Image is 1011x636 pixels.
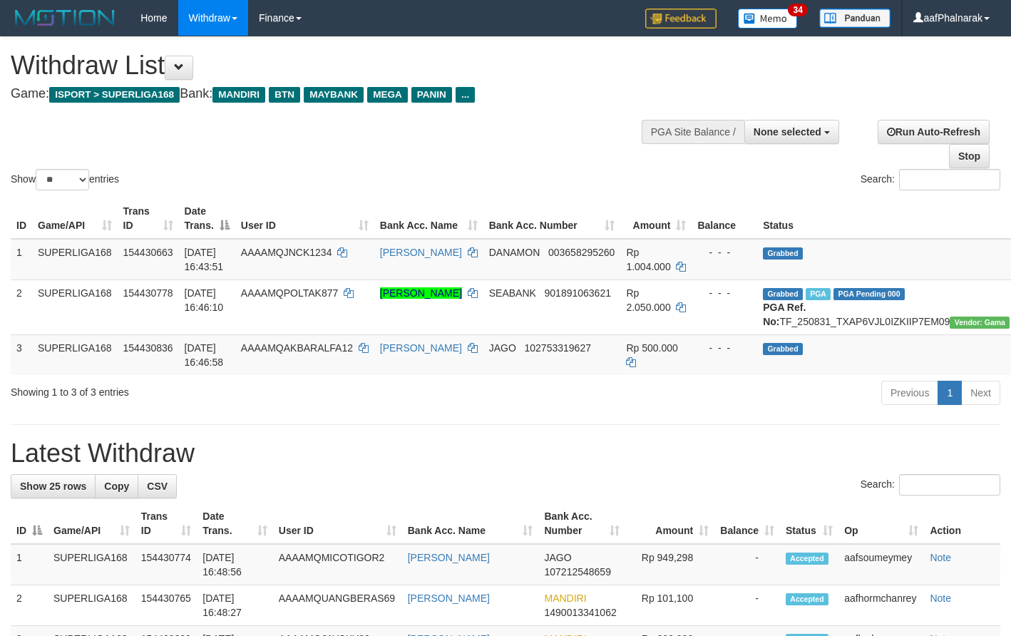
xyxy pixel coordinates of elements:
span: AAAAMQPOLTAK877 [241,287,338,299]
a: Next [961,381,1000,405]
a: [PERSON_NAME] [380,342,462,354]
div: - - - [697,286,751,300]
td: 154430765 [135,585,197,626]
td: SUPERLIGA168 [48,544,135,585]
th: Bank Acc. Name: activate to sort column ascending [402,503,539,544]
td: [DATE] 16:48:27 [197,585,272,626]
td: - [714,544,780,585]
span: AAAAMQAKBARALFA12 [241,342,353,354]
td: SUPERLIGA168 [32,239,118,280]
td: 3 [11,334,32,375]
span: Copy 107212548659 to clipboard [544,566,610,578]
td: AAAAMQMICOTIGOR2 [273,544,402,585]
th: Bank Acc. Name: activate to sort column ascending [374,198,483,239]
a: Note [930,552,951,563]
td: - [714,585,780,626]
span: Rp 500.000 [626,342,677,354]
td: 2 [11,279,32,334]
img: MOTION_logo.png [11,7,119,29]
h1: Withdraw List [11,51,660,80]
th: Bank Acc. Number: activate to sort column ascending [483,198,621,239]
td: 154430774 [135,544,197,585]
th: Amount: activate to sort column ascending [620,198,692,239]
span: MAYBANK [304,87,364,103]
div: - - - [697,341,751,355]
span: None selected [754,126,821,138]
td: AAAAMQUANGBERAS69 [273,585,402,626]
th: Balance [692,198,757,239]
div: PGA Site Balance / [642,120,744,144]
a: Stop [949,144,990,168]
span: JAGO [544,552,571,563]
th: Trans ID: activate to sort column ascending [135,503,197,544]
img: panduan.png [819,9,891,28]
a: Copy [95,474,138,498]
span: Grabbed [763,247,803,260]
th: ID: activate to sort column descending [11,503,48,544]
span: CSV [147,481,168,492]
span: Accepted [786,593,828,605]
span: BTN [269,87,300,103]
span: Copy 901891063621 to clipboard [545,287,611,299]
th: User ID: activate to sort column ascending [235,198,374,239]
span: AAAAMQJNCK1234 [241,247,332,258]
th: Status: activate to sort column ascending [780,503,838,544]
th: Bank Acc. Number: activate to sort column ascending [538,503,625,544]
span: PGA Pending [833,288,905,300]
a: [PERSON_NAME] [380,247,462,258]
span: ... [456,87,475,103]
a: Run Auto-Refresh [878,120,990,144]
td: 2 [11,585,48,626]
span: MANDIRI [544,593,586,604]
span: Accepted [786,553,828,565]
span: Copy 1490013341062 to clipboard [544,607,616,618]
th: Trans ID: activate to sort column ascending [118,198,179,239]
span: Marked by aafsengchandara [806,288,831,300]
span: ISPORT > SUPERLIGA168 [49,87,180,103]
span: MANDIRI [212,87,265,103]
a: [PERSON_NAME] [408,552,490,563]
span: PANIN [411,87,452,103]
span: 154430778 [123,287,173,299]
h1: Latest Withdraw [11,439,1000,468]
td: SUPERLIGA168 [48,585,135,626]
td: [DATE] 16:48:56 [197,544,272,585]
select: Showentries [36,169,89,190]
a: 1 [938,381,962,405]
span: [DATE] 16:43:51 [185,247,224,272]
img: Button%20Memo.svg [738,9,798,29]
td: 1 [11,544,48,585]
input: Search: [899,474,1000,496]
span: MEGA [367,87,408,103]
span: Grabbed [763,288,803,300]
span: Copy [104,481,129,492]
a: [PERSON_NAME] [408,593,490,604]
td: Rp 101,100 [625,585,715,626]
th: Date Trans.: activate to sort column ascending [197,503,272,544]
td: SUPERLIGA168 [32,279,118,334]
a: Show 25 rows [11,474,96,498]
td: 1 [11,239,32,280]
td: aafsoumeymey [838,544,924,585]
span: 34 [788,4,807,16]
label: Search: [861,474,1000,496]
div: - - - [697,245,751,260]
img: Feedback.jpg [645,9,717,29]
a: Note [930,593,951,604]
td: SUPERLIGA168 [32,334,118,375]
td: Rp 949,298 [625,544,715,585]
th: ID [11,198,32,239]
span: Copy 003658295260 to clipboard [548,247,615,258]
span: Rp 1.004.000 [626,247,670,272]
input: Search: [899,169,1000,190]
th: Balance: activate to sort column ascending [714,503,780,544]
div: Showing 1 to 3 of 3 entries [11,379,411,399]
span: SEABANK [489,287,536,299]
th: Op: activate to sort column ascending [838,503,924,544]
th: User ID: activate to sort column ascending [273,503,402,544]
td: aafhormchanrey [838,585,924,626]
th: Game/API: activate to sort column ascending [48,503,135,544]
span: 154430663 [123,247,173,258]
a: Previous [881,381,938,405]
label: Search: [861,169,1000,190]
